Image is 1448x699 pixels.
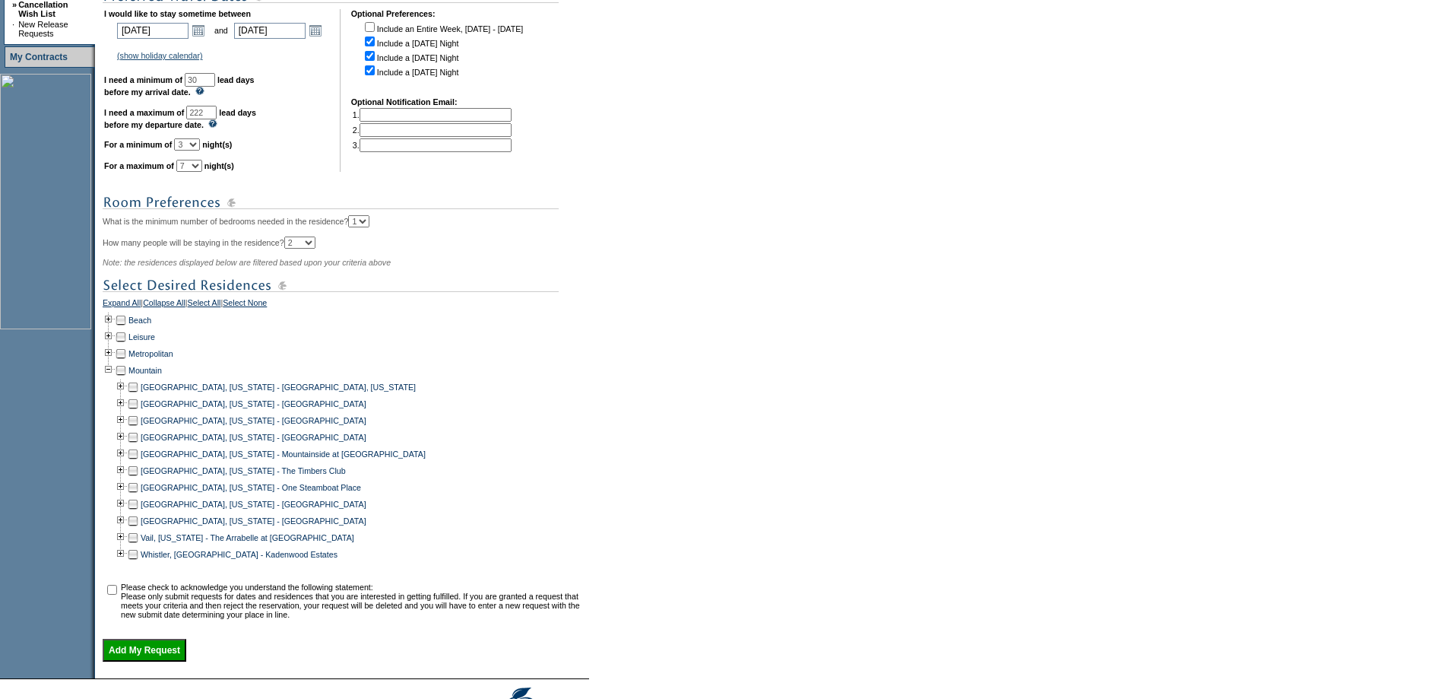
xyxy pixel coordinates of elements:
[141,383,416,392] a: [GEOGRAPHIC_DATA], [US_STATE] - [GEOGRAPHIC_DATA], [US_STATE]
[117,23,189,39] input: Date format: M/D/Y. Shortcut keys: [T] for Today. [UP] or [.] for Next Day. [DOWN] or [,] for Pre...
[353,138,512,152] td: 3.
[353,123,512,137] td: 2.
[202,140,232,149] b: night(s)
[141,516,366,526] a: [GEOGRAPHIC_DATA], [US_STATE] - [GEOGRAPHIC_DATA]
[128,316,151,325] a: Beach
[103,639,186,662] input: Add My Request
[353,108,512,122] td: 1.
[141,500,366,509] a: [GEOGRAPHIC_DATA], [US_STATE] - [GEOGRAPHIC_DATA]
[104,108,184,117] b: I need a maximum of
[362,20,523,87] td: Include an Entire Week, [DATE] - [DATE] Include a [DATE] Night Include a [DATE] Night Include a [...
[128,366,162,375] a: Mountain
[141,466,346,475] a: [GEOGRAPHIC_DATA], [US_STATE] - The Timbers Club
[190,22,207,39] a: Open the calendar popup.
[212,20,230,41] td: and
[103,298,585,312] div: | | |
[128,349,173,358] a: Metropolitan
[223,298,267,312] a: Select None
[204,161,234,170] b: night(s)
[103,193,559,212] img: subTtlRoomPreferences.gif
[141,416,366,425] a: [GEOGRAPHIC_DATA], [US_STATE] - [GEOGRAPHIC_DATA]
[208,119,217,128] img: questionMark_lightBlue.gif
[104,161,174,170] b: For a maximum of
[103,258,391,267] span: Note: the residences displayed below are filtered based upon your criteria above
[104,75,182,84] b: I need a minimum of
[104,75,255,97] b: lead days before my arrival date.
[143,298,185,312] a: Collapse All
[188,298,221,312] a: Select All
[104,108,256,129] b: lead days before my departure date.
[10,52,68,62] a: My Contracts
[351,97,458,106] b: Optional Notification Email:
[18,20,68,38] a: New Release Requests
[195,87,204,95] img: questionMark_lightBlue.gif
[103,298,141,312] a: Expand All
[234,23,306,39] input: Date format: M/D/Y. Shortcut keys: [T] for Today. [UP] or [.] for Next Day. [DOWN] or [,] for Pre...
[104,140,172,149] b: For a minimum of
[104,9,251,18] b: I would like to stay sometime between
[141,399,366,408] a: [GEOGRAPHIC_DATA], [US_STATE] - [GEOGRAPHIC_DATA]
[141,533,354,542] a: Vail, [US_STATE] - The Arrabelle at [GEOGRAPHIC_DATA]
[351,9,436,18] b: Optional Preferences:
[141,450,426,459] a: [GEOGRAPHIC_DATA], [US_STATE] - Mountainside at [GEOGRAPHIC_DATA]
[12,20,17,38] td: ·
[128,332,155,342] a: Leisure
[141,433,366,442] a: [GEOGRAPHIC_DATA], [US_STATE] - [GEOGRAPHIC_DATA]
[141,483,361,492] a: [GEOGRAPHIC_DATA], [US_STATE] - One Steamboat Place
[117,51,203,60] a: (show holiday calendar)
[307,22,324,39] a: Open the calendar popup.
[121,583,584,619] td: Please check to acknowledge you understand the following statement: Please only submit requests f...
[141,550,337,559] a: Whistler, [GEOGRAPHIC_DATA] - Kadenwood Estates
